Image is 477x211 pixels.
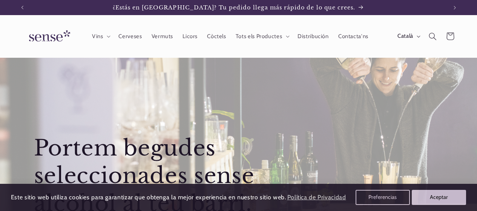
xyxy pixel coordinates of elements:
[397,32,413,40] span: Català
[92,33,103,40] span: Vins
[87,28,113,45] summary: Vins
[118,33,142,40] span: Cerveses
[356,190,410,205] button: Preferencias
[152,33,173,40] span: Vermuts
[17,23,80,50] a: Sense
[202,28,231,45] a: Còctels
[183,33,198,40] span: Licors
[147,28,178,45] a: Vermuts
[231,28,293,45] summary: Tots els Productes
[114,28,147,45] a: Cerveses
[286,191,347,204] a: Política de Privacidad (opens in a new tab)
[412,190,466,205] button: Aceptar
[113,4,356,11] span: ¿Estás en [GEOGRAPHIC_DATA]? Tu pedido llega más rápido de lo que crees.
[236,33,282,40] span: Tots els Productes
[298,33,329,40] span: Distribución
[393,29,424,44] button: Català
[207,33,226,40] span: Còctels
[293,28,334,45] a: Distribución
[424,28,441,45] summary: Cerca
[338,33,368,40] span: Contacta'ns
[178,28,202,45] a: Licors
[11,194,286,201] span: Este sitio web utiliza cookies para garantizar que obtenga la mejor experiencia en nuestro sitio ...
[333,28,373,45] a: Contacta'ns
[20,26,77,47] img: Sense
